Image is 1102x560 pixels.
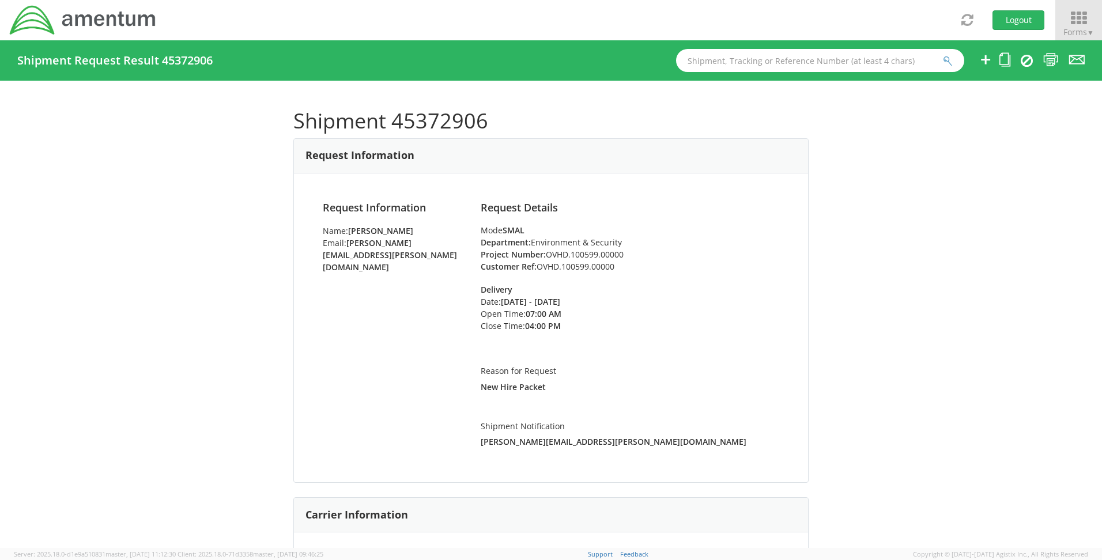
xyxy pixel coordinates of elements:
strong: [DATE] [501,296,527,307]
strong: Customer Ref: [481,261,537,272]
strong: [PERSON_NAME][EMAIL_ADDRESS][PERSON_NAME][DOMAIN_NAME] [323,237,457,273]
h3: Carrier Information [305,509,408,521]
strong: New Hire Packet [481,381,546,392]
h4: Shipment Request Result 45372906 [17,54,213,67]
li: OVHD.100599.00000 [481,248,779,260]
button: Logout [992,10,1044,30]
span: master, [DATE] 11:12:30 [105,550,176,558]
a: Support [588,550,613,558]
span: master, [DATE] 09:46:25 [253,550,323,558]
li: Name: [323,225,463,237]
li: Environment & Security [481,236,779,248]
span: ▼ [1087,28,1094,37]
strong: 07:00 AM [526,308,561,319]
h4: Request Information [323,202,463,214]
h4: Request Details [481,202,779,214]
span: Copyright © [DATE]-[DATE] Agistix Inc., All Rights Reserved [913,550,1088,559]
img: dyn-intl-logo-049831509241104b2a82.png [9,4,157,36]
li: OVHD.100599.00000 [481,260,779,273]
strong: Project Number: [481,249,546,260]
div: Mode [481,225,779,236]
li: Date: [481,296,597,308]
strong: 04:00 PM [525,320,561,331]
span: Forms [1063,27,1094,37]
input: Shipment, Tracking or Reference Number (at least 4 chars) [676,49,964,72]
span: Client: 2025.18.0-71d3358 [178,550,323,558]
strong: [PERSON_NAME] [348,225,413,236]
span: Server: 2025.18.0-d1e9a510831 [14,550,176,558]
strong: [PERSON_NAME][EMAIL_ADDRESS][PERSON_NAME][DOMAIN_NAME] [481,436,746,447]
h5: Reason for Request [481,366,779,375]
strong: SMAL [503,225,524,236]
li: Email: [323,237,463,273]
h5: Shipment Notification [481,422,779,430]
li: Close Time: [481,320,597,332]
a: Feedback [620,550,648,558]
strong: - [DATE] [529,296,560,307]
h3: Request Information [305,150,414,161]
strong: Delivery [481,284,512,295]
li: Open Time: [481,308,597,320]
h1: Shipment 45372906 [293,109,809,133]
strong: Department: [481,237,531,248]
